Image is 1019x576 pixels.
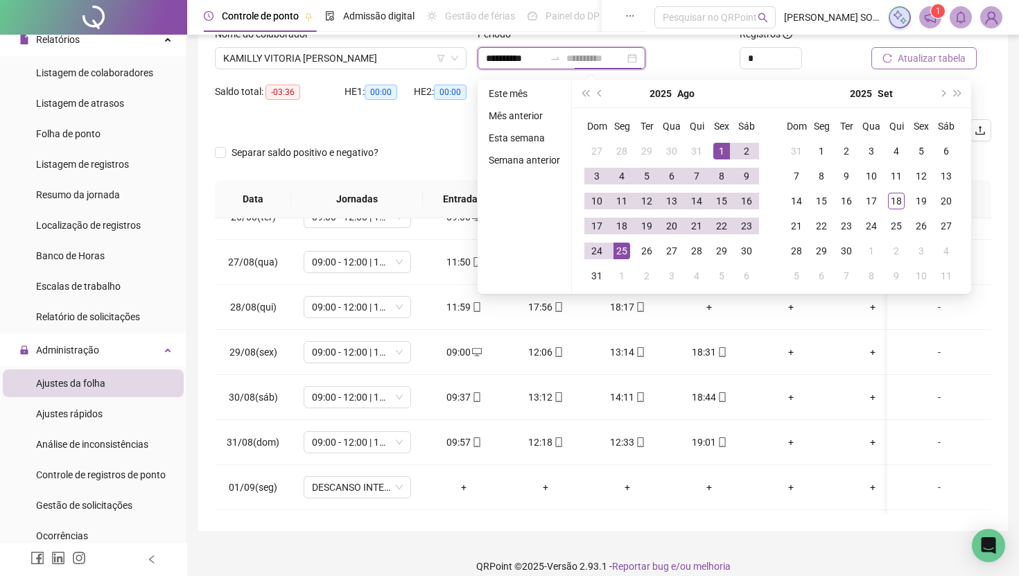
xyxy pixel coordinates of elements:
[784,189,809,213] td: 2025-09-14
[423,180,505,218] th: Entrada 1
[552,392,564,402] span: mobile
[36,281,121,292] span: Escalas de trabalho
[913,143,930,159] div: 5
[882,53,892,63] span: reload
[863,143,880,159] div: 3
[878,80,893,107] button: month panel
[684,164,709,189] td: 2025-08-07
[888,218,905,234] div: 25
[809,238,834,263] td: 2025-09-29
[934,238,959,263] td: 2025-10-04
[934,263,959,288] td: 2025-10-11
[516,299,575,315] div: 17:56
[713,218,730,234] div: 22
[834,263,859,288] td: 2025-10-07
[884,164,909,189] td: 2025-09-11
[659,114,684,139] th: Qua
[938,143,955,159] div: 6
[924,11,937,24] span: notification
[36,98,124,109] span: Listagem de atrasos
[634,139,659,164] td: 2025-07-29
[584,139,609,164] td: 2025-07-27
[223,48,458,69] span: KAMILLY VITORIA AGUIAR LIMA
[598,390,657,405] div: 14:11
[634,114,659,139] th: Ter
[589,218,605,234] div: 17
[884,263,909,288] td: 2025-10-09
[713,168,730,184] div: 8
[859,139,884,164] td: 2025-09-03
[809,213,834,238] td: 2025-09-22
[228,256,278,268] span: 27/08(qua)
[809,263,834,288] td: 2025-10-06
[19,35,29,44] span: file
[892,10,907,25] img: sparkle-icon.fc2bf0ac1784a2077858766a79e2daf3.svg
[483,107,566,124] li: Mês anterior
[688,168,705,184] div: 7
[677,80,695,107] button: month panel
[684,238,709,263] td: 2025-08-28
[934,139,959,164] td: 2025-09-06
[550,53,561,64] span: to
[609,139,634,164] td: 2025-07-28
[229,347,277,358] span: 29/08(sex)
[938,268,955,284] div: 11
[809,139,834,164] td: 2025-09-01
[688,193,705,209] div: 14
[343,10,415,21] span: Admissão digital
[888,268,905,284] div: 9
[716,392,727,402] span: mobile
[684,139,709,164] td: 2025-07-31
[688,243,705,259] div: 28
[679,344,739,360] div: 18:31
[938,168,955,184] div: 13
[659,189,684,213] td: 2025-08-13
[709,213,734,238] td: 2025-08-22
[230,302,277,313] span: 28/08(qui)
[838,243,855,259] div: 30
[312,342,403,363] span: 09:00 - 12:00 | 13:00 - 17:20
[898,299,980,315] div: -
[609,164,634,189] td: 2025-08-04
[215,180,291,218] th: Data
[913,268,930,284] div: 10
[634,392,645,402] span: mobile
[898,390,980,405] div: -
[888,193,905,209] div: 18
[613,143,630,159] div: 28
[445,10,515,21] span: Gestão de férias
[584,263,609,288] td: 2025-08-31
[312,387,403,408] span: 09:00 - 12:00 | 13:00 - 17:20
[659,213,684,238] td: 2025-08-20
[863,168,880,184] div: 10
[598,344,657,360] div: 13:14
[734,238,759,263] td: 2025-08-30
[888,168,905,184] div: 11
[312,432,403,453] span: 09:00 - 12:00 | 13:00 - 17:20
[859,189,884,213] td: 2025-09-17
[884,114,909,139] th: Qui
[863,243,880,259] div: 1
[716,347,727,357] span: mobile
[758,12,768,23] span: search
[859,238,884,263] td: 2025-10-01
[584,213,609,238] td: 2025-08-17
[913,243,930,259] div: 3
[813,143,830,159] div: 1
[679,435,739,450] div: 19:01
[663,268,680,284] div: 3
[589,268,605,284] div: 31
[19,345,29,355] span: lock
[613,193,630,209] div: 11
[36,34,80,45] span: Relatórios
[909,238,934,263] td: 2025-10-03
[909,114,934,139] th: Sex
[584,164,609,189] td: 2025-08-03
[638,193,655,209] div: 12
[834,238,859,263] td: 2025-09-30
[663,218,680,234] div: 20
[738,143,755,159] div: 2
[738,218,755,234] div: 23
[325,11,335,21] span: file-done
[813,168,830,184] div: 8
